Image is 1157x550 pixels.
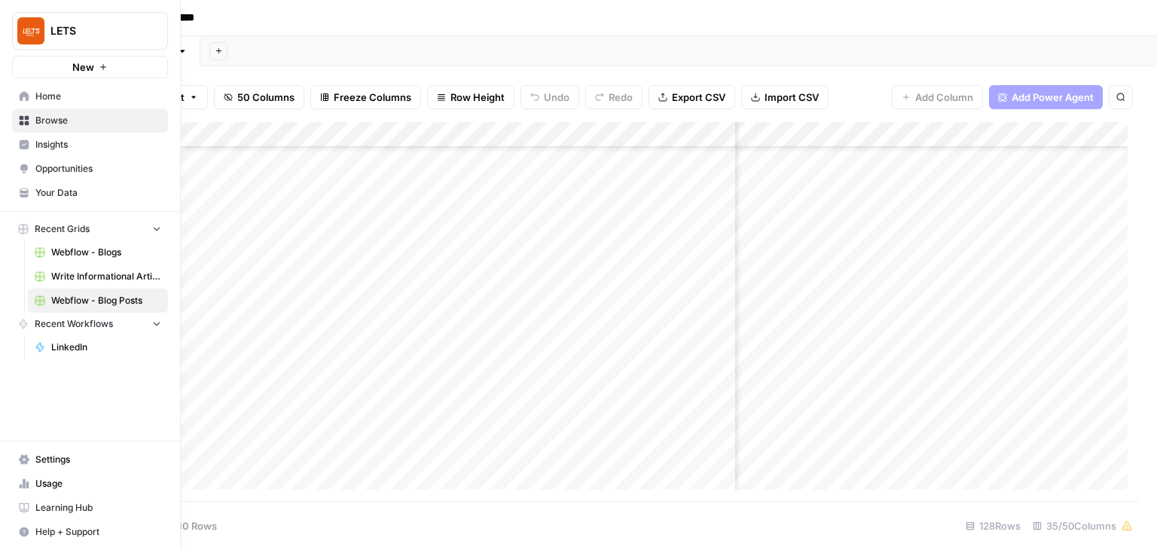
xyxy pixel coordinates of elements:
[214,85,304,109] button: 50 Columns
[35,222,90,236] span: Recent Grids
[12,520,168,544] button: Help + Support
[1012,90,1094,105] span: Add Power Agent
[35,453,161,466] span: Settings
[960,514,1027,538] div: 128 Rows
[35,186,161,200] span: Your Data
[35,477,161,490] span: Usage
[544,90,569,105] span: Undo
[35,90,161,103] span: Home
[12,108,168,133] a: Browse
[35,138,161,151] span: Insights
[672,90,725,105] span: Export CSV
[12,84,168,108] a: Home
[51,341,161,354] span: LinkedIn
[17,17,44,44] img: LETS Logo
[12,181,168,205] a: Your Data
[35,114,161,127] span: Browse
[520,85,579,109] button: Undo
[310,85,421,109] button: Freeze Columns
[765,90,819,105] span: Import CSV
[989,85,1103,109] button: Add Power Agent
[51,270,161,283] span: Write Informational Article
[157,518,217,533] span: Add 10 Rows
[35,501,161,515] span: Learning Hub
[334,90,411,105] span: Freeze Columns
[12,157,168,181] a: Opportunities
[35,317,113,331] span: Recent Workflows
[892,85,983,109] button: Add Column
[427,85,514,109] button: Row Height
[585,85,643,109] button: Redo
[51,246,161,259] span: Webflow - Blogs
[50,23,142,38] span: LETS
[155,85,208,109] button: Sort
[35,525,161,539] span: Help + Support
[28,240,168,264] a: Webflow - Blogs
[12,313,168,335] button: Recent Workflows
[28,335,168,359] a: LinkedIn
[1027,514,1139,538] div: 35/50 Columns
[12,472,168,496] a: Usage
[51,294,161,307] span: Webflow - Blog Posts
[12,56,168,78] button: New
[450,90,505,105] span: Row Height
[12,218,168,240] button: Recent Grids
[609,90,633,105] span: Redo
[237,90,295,105] span: 50 Columns
[72,60,94,75] span: New
[12,496,168,520] a: Learning Hub
[12,448,168,472] a: Settings
[35,162,161,176] span: Opportunities
[649,85,735,109] button: Export CSV
[28,289,168,313] a: Webflow - Blog Posts
[12,133,168,157] a: Insights
[12,12,168,50] button: Workspace: LETS
[915,90,973,105] span: Add Column
[741,85,829,109] button: Import CSV
[28,264,168,289] a: Write Informational Article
